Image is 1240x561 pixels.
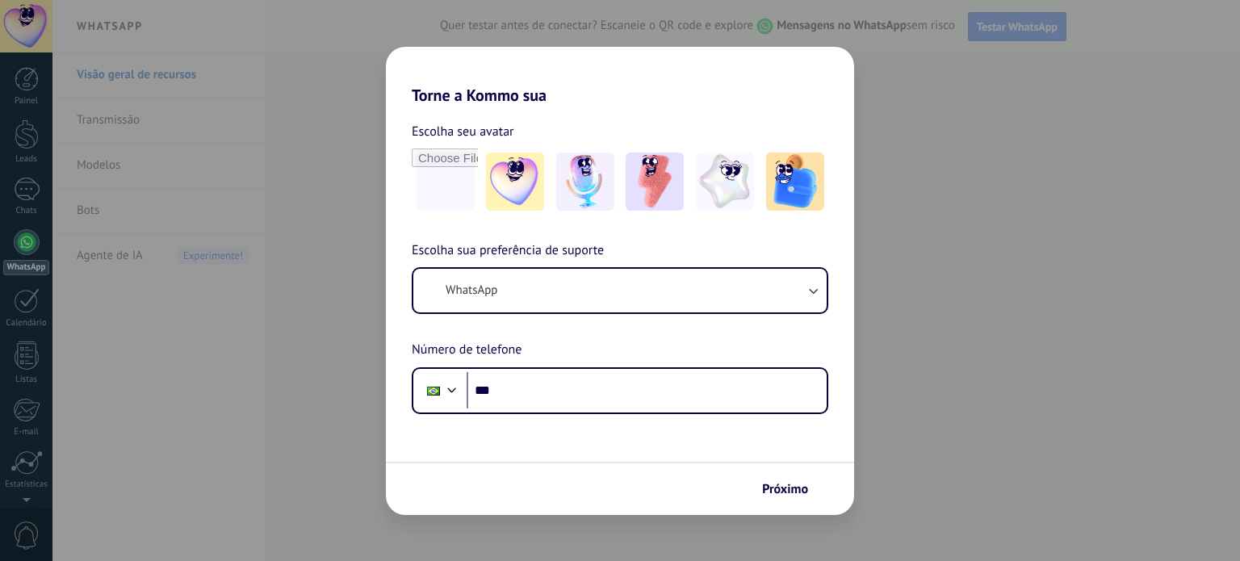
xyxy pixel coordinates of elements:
[412,121,514,142] span: Escolha seu avatar
[766,153,824,211] img: -5.jpeg
[418,374,449,408] div: Brazil: + 55
[626,153,684,211] img: -3.jpeg
[762,484,808,495] span: Próximo
[412,241,604,262] span: Escolha sua preferência de suporte
[556,153,614,211] img: -2.jpeg
[386,47,854,105] h2: Torne a Kommo sua
[413,269,827,312] button: WhatsApp
[696,153,754,211] img: -4.jpeg
[755,475,830,503] button: Próximo
[486,153,544,211] img: -1.jpeg
[446,283,497,299] span: WhatsApp
[412,340,522,361] span: Número de telefone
